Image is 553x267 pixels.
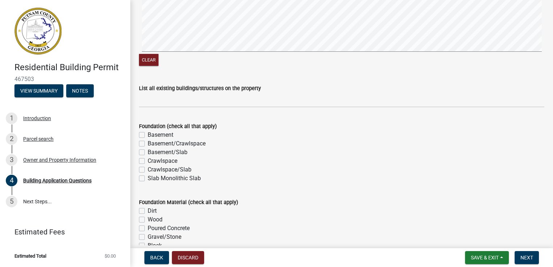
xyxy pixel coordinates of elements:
[172,251,204,264] button: Discard
[148,215,162,224] label: Wood
[139,200,238,205] label: Foundation Material (check all that apply)
[148,174,201,183] label: Slab Monolithic Slab
[14,62,124,73] h4: Residential Building Permit
[150,255,163,260] span: Back
[14,8,62,55] img: Putnam County, Georgia
[23,178,92,183] div: Building Application Questions
[105,254,116,258] span: $0.00
[14,76,116,82] span: 467503
[148,224,190,233] label: Poured Concrete
[6,196,17,207] div: 5
[148,157,177,165] label: Crawlspace
[148,139,206,148] label: Basement/Crawlspace
[14,88,63,94] wm-modal-confirm: Summary
[66,88,94,94] wm-modal-confirm: Notes
[144,251,169,264] button: Back
[23,116,51,121] div: Introduction
[6,225,119,239] a: Estimated Fees
[465,251,509,264] button: Save & Exit
[14,84,63,97] button: View Summary
[6,113,17,124] div: 1
[148,207,157,215] label: Dirt
[520,255,533,260] span: Next
[515,251,539,264] button: Next
[66,84,94,97] button: Notes
[139,54,159,66] button: Clear
[6,133,17,145] div: 2
[23,157,96,162] div: Owner and Property Information
[148,165,191,174] label: Crawlspace/Slab
[148,131,173,139] label: Basement
[6,154,17,166] div: 3
[139,124,217,129] label: Foundation (check all that apply)
[148,241,162,250] label: Block
[471,255,499,260] span: Save & Exit
[148,233,181,241] label: Gravel/Stone
[148,148,187,157] label: Basement/Slab
[14,254,46,258] span: Estimated Total
[6,175,17,186] div: 4
[139,86,261,91] label: List all existing buildings/structures on the property
[23,136,54,141] div: Parcel search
